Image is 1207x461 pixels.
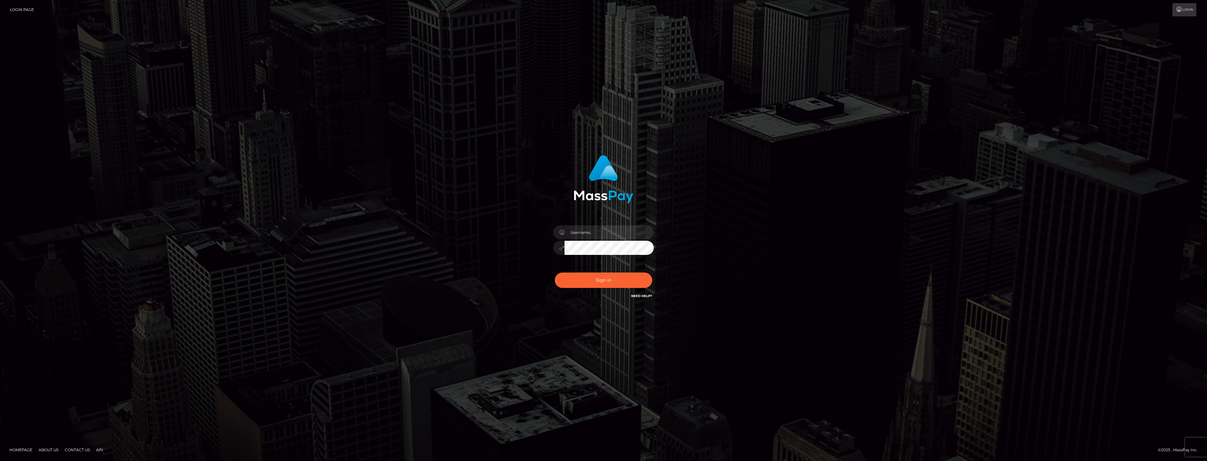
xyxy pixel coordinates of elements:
a: Need Help? [631,294,652,298]
a: Login [1172,3,1196,16]
img: MassPay Login [574,155,633,203]
input: Username... [565,225,654,239]
a: About Us [36,445,61,455]
a: Contact Us [62,445,92,455]
a: Homepage [7,445,35,455]
a: API [94,445,106,455]
a: Login Page [10,3,34,16]
button: Sign in [555,273,652,288]
div: © 2025 , MassPay Inc. [1158,447,1202,453]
